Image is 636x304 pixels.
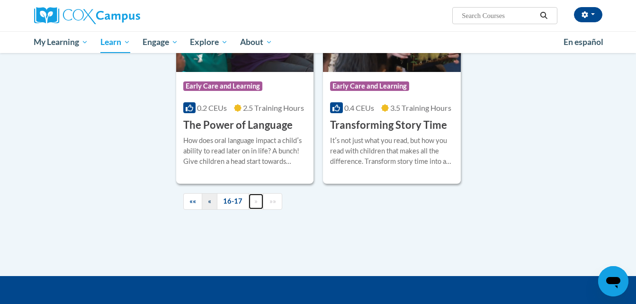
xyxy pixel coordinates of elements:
h3: Transforming Story Time [330,118,447,133]
span: 0.4 CEUs [344,103,374,112]
span: »» [269,197,276,205]
iframe: Button to launch messaging window [598,266,628,296]
a: Engage [136,31,184,53]
span: «« [189,197,196,205]
a: My Learning [28,31,95,53]
div: Main menu [20,31,617,53]
span: My Learning [34,36,88,48]
a: Explore [184,31,234,53]
a: Begining [183,193,202,210]
img: Cox Campus [34,7,140,24]
a: End [263,193,282,210]
div: Itʹs not just what you read, but how you read with children that makes all the difference. Transf... [330,135,454,167]
a: Cox Campus [34,7,214,24]
span: 0.2 CEUs [197,103,227,112]
a: Previous [202,193,217,210]
span: Early Care and Learning [330,81,409,91]
a: En español [557,32,609,52]
span: Early Care and Learning [183,81,262,91]
h3: The Power of Language [183,118,293,133]
a: About [234,31,278,53]
span: Explore [190,36,228,48]
a: 16-17 [217,193,249,210]
div: How does oral language impact a childʹs ability to read later on in life? A bunch! Give children ... [183,135,307,167]
button: Account Settings [574,7,602,22]
a: Learn [94,31,136,53]
span: 3.5 Training Hours [390,103,451,112]
span: 2.5 Training Hours [243,103,304,112]
span: Learn [100,36,130,48]
span: Engage [143,36,178,48]
button: Search [537,10,551,21]
span: « [208,197,211,205]
a: Next [248,193,264,210]
input: Search Courses [461,10,537,21]
span: » [254,197,258,205]
span: About [240,36,272,48]
span: En español [564,37,603,47]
